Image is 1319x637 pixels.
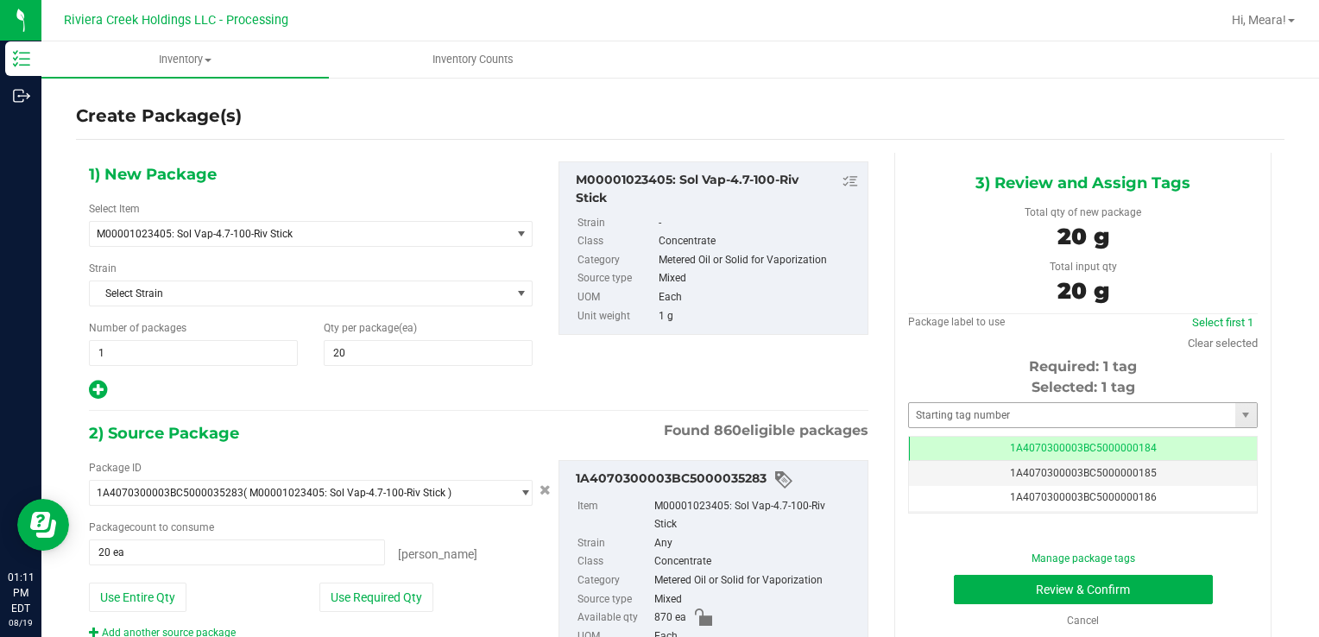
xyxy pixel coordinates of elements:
label: Category [577,571,651,590]
input: Starting tag number [909,403,1235,427]
span: 1) New Package [89,161,217,187]
iframe: Resource center [17,499,69,551]
input: 20 ea [90,540,384,564]
span: Package label to use [908,316,1005,328]
span: Total qty of new package [1025,206,1141,218]
h4: Create Package(s) [76,104,242,129]
div: M00001023405: Sol Vap-4.7-100-Riv Stick [654,497,859,534]
button: Review & Confirm [954,575,1213,604]
span: ( M00001023405: Sol Vap-4.7-100-Riv Stick ) [243,487,451,499]
p: 08/19 [8,616,34,629]
div: Any [654,534,859,553]
label: Select Item [89,201,140,217]
div: Mixed [654,590,859,609]
span: Hi, Meara! [1232,13,1286,27]
label: Class [577,232,655,251]
span: 2) Source Package [89,420,239,446]
span: 20 g [1057,223,1109,250]
span: Found eligible packages [664,420,868,441]
span: Number of packages [89,322,186,334]
span: Required: 1 tag [1029,358,1137,375]
div: Concentrate [654,552,859,571]
span: Inventory [41,52,329,67]
span: Package to consume [89,521,214,533]
label: Item [577,497,651,534]
span: (ea) [399,322,417,334]
span: count [129,521,156,533]
span: 3) Review and Assign Tags [975,170,1190,196]
div: 1A4070300003BC5000035283 [576,470,859,490]
span: Select Strain [90,281,510,306]
span: M00001023405: Sol Vap-4.7-100-Riv Stick [97,228,488,240]
span: Inventory Counts [409,52,537,67]
span: select [510,481,532,505]
span: Package ID [89,462,142,474]
span: 1A4070300003BC5000035283 [97,487,243,499]
span: 1A4070300003BC5000000184 [1010,442,1157,454]
label: Strain [89,261,117,276]
a: Select first 1 [1192,316,1253,329]
button: Use Required Qty [319,583,433,612]
label: Category [577,251,655,270]
p: 01:11 PM EDT [8,570,34,616]
a: Cancel [1067,615,1099,627]
span: Selected: 1 tag [1032,379,1135,395]
label: UOM [577,288,655,307]
a: Inventory [41,41,329,78]
div: Concentrate [659,232,860,251]
span: Total input qty [1050,261,1117,273]
span: 1A4070300003BC5000000186 [1010,491,1157,503]
label: Source type [577,269,655,288]
div: Each [659,288,860,307]
div: Metered Oil or Solid for Vaporization [659,251,860,270]
label: Class [577,552,651,571]
label: Available qty [577,609,651,628]
div: Mixed [659,269,860,288]
a: Inventory Counts [329,41,616,78]
input: 20 [325,341,532,365]
input: 1 [90,341,297,365]
div: Metered Oil or Solid for Vaporization [654,571,859,590]
span: 860 [714,422,742,438]
a: Manage package tags [1032,552,1135,564]
label: Unit weight [577,307,655,326]
span: [PERSON_NAME] [398,547,477,561]
inline-svg: Inventory [13,50,30,67]
span: Add new output [89,388,107,400]
span: select [510,281,532,306]
span: Qty per package [324,322,417,334]
span: 1A4070300003BC5000000185 [1010,467,1157,479]
button: Use Entire Qty [89,583,186,612]
div: 1 g [659,307,860,326]
div: - [659,214,860,233]
span: 20 g [1057,277,1109,305]
label: Strain [577,214,655,233]
label: Source type [577,590,651,609]
div: M00001023405: Sol Vap-4.7-100-Riv Stick [576,171,859,207]
inline-svg: Outbound [13,87,30,104]
a: Clear selected [1188,337,1258,350]
button: Cancel button [534,478,556,503]
span: 870 ea [654,609,686,628]
span: select [510,222,532,246]
span: select [1235,403,1257,427]
span: Riviera Creek Holdings LLC - Processing [64,13,288,28]
label: Strain [577,534,651,553]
